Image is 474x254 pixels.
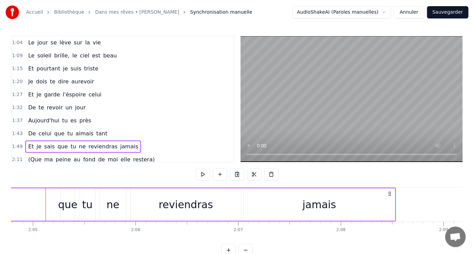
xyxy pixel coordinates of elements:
[445,227,466,247] div: Ouvrir le chat
[27,39,35,46] span: Le
[43,156,53,163] span: ma
[57,78,69,85] span: dire
[95,9,179,16] a: Dans mes rêves • [PERSON_NAME]
[27,78,34,85] span: Je
[12,65,23,72] span: 1:15
[12,52,23,59] span: 1:09
[78,143,87,150] span: ne
[12,143,23,150] span: 1:49
[53,52,70,59] span: brille,
[27,130,36,137] span: De
[131,227,140,233] div: 2:06
[98,156,106,163] span: de
[71,78,95,85] span: aurevoir
[119,143,139,150] span: jamais
[88,143,118,150] span: reviendras
[95,130,108,137] span: tant
[27,156,42,163] span: (Que
[12,117,23,124] span: 1:37
[53,130,65,137] span: que
[132,156,155,163] span: restera)
[394,6,424,18] button: Annuler
[36,91,42,98] span: je
[12,78,23,85] span: 1:20
[303,197,336,212] div: jamais
[427,6,469,18] button: Sauvegarder
[27,117,60,124] span: Aujourd'hui
[54,9,84,16] a: Bibliothèque
[70,65,82,72] span: suis
[49,78,56,85] span: te
[38,130,52,137] span: celui
[26,9,43,16] a: Accueil
[36,143,42,150] span: je
[73,39,83,46] span: sur
[234,227,243,233] div: 2:07
[107,156,119,163] span: moi
[27,65,34,72] span: Et
[92,39,102,46] span: vie
[12,91,23,98] span: 1:27
[65,104,73,111] span: un
[82,156,96,163] span: fond
[73,156,81,163] span: au
[27,104,36,111] span: De
[43,91,61,98] span: garde
[26,9,252,16] nav: breadcrumb
[62,91,86,98] span: l'éspoire
[58,197,78,212] div: que
[79,117,92,124] span: près
[35,78,48,85] span: dois
[12,39,23,46] span: 1:04
[85,39,91,46] span: la
[74,104,86,111] span: jour
[57,143,68,150] span: que
[82,197,93,212] div: tu
[46,104,63,111] span: revoir
[37,52,52,59] span: soleil
[36,65,61,72] span: pourtant
[12,104,23,111] span: 1:32
[159,197,213,212] div: reviendras
[28,227,38,233] div: 2:05
[88,91,102,98] span: celui
[43,143,55,150] span: sais
[72,52,78,59] span: le
[66,130,73,137] span: tu
[59,39,72,46] span: lève
[27,52,35,59] span: Le
[62,117,68,124] span: tu
[12,130,23,137] span: 1:43
[103,52,118,59] span: beau
[70,117,77,124] span: es
[439,227,448,233] div: 2:09
[336,227,346,233] div: 2:08
[75,130,94,137] span: aimais
[190,9,253,16] span: Synchronisation manuelle
[55,156,72,163] span: peine
[12,156,23,163] span: 2:11
[120,156,131,163] span: elle
[38,104,45,111] span: te
[79,52,90,59] span: ciel
[84,65,99,72] span: triste
[91,52,101,59] span: est
[5,5,19,19] img: youka
[106,197,119,212] div: ne
[27,91,34,98] span: Et
[62,65,68,72] span: je
[27,143,34,150] span: Et
[37,39,49,46] span: jour
[70,143,77,150] span: tu
[50,39,57,46] span: se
